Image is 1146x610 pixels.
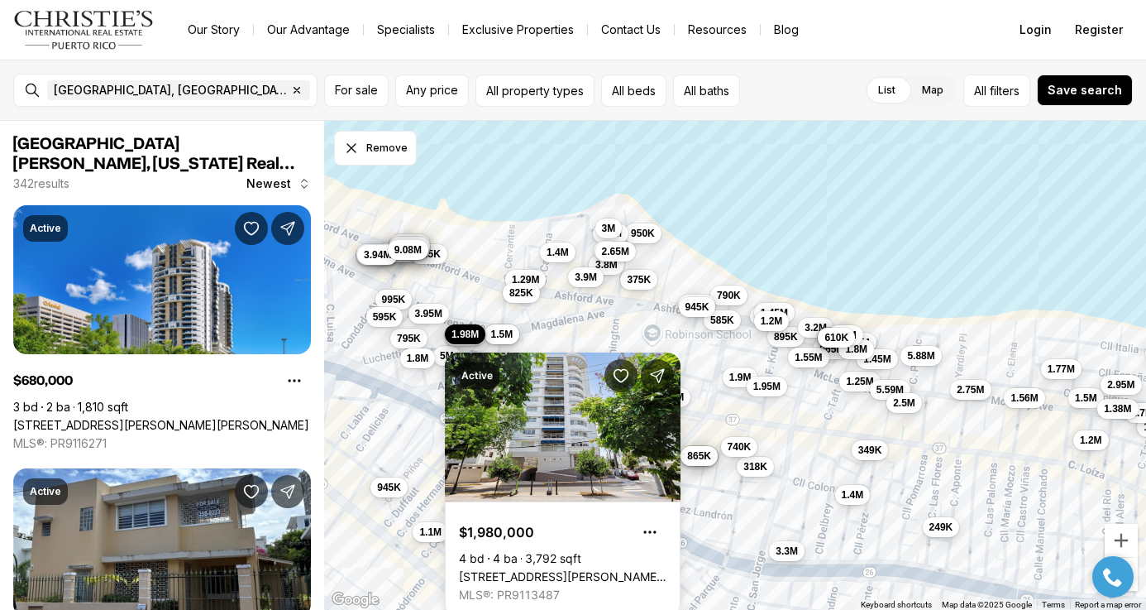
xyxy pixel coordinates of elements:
button: 1.56M [1004,388,1044,408]
button: 318K [737,457,774,477]
button: 1.9M [828,325,863,345]
span: 740K [728,440,752,454]
span: 3.9M [575,271,597,284]
a: Exclusive Properties [449,18,587,41]
button: 2.5M [886,393,922,413]
span: 610K [824,331,848,344]
span: 5M [440,349,454,363]
span: 2.75M [957,383,984,396]
span: 3.3M [776,545,798,558]
span: Register [1075,23,1123,36]
span: filters [990,82,1019,99]
span: 1.95M [753,380,781,393]
span: 1.8M [407,352,429,365]
span: For sale [335,84,378,97]
button: Dismiss drawing [334,131,417,166]
button: 945K [370,478,408,497]
span: 595K [373,310,397,324]
span: 1.4M [547,246,569,259]
span: All [974,82,986,99]
button: Share Property [271,212,304,245]
button: 1.25M [839,372,880,391]
button: Share Property [641,359,674,392]
button: 1.5M [485,324,520,344]
span: 1.25M [846,375,873,388]
button: 349K [852,440,889,460]
a: Specialists [364,18,448,41]
button: 825K [503,283,540,303]
button: 1.5M [1068,388,1104,408]
span: 2.65M [602,245,629,258]
span: 865K [687,449,711,463]
span: 585K [710,314,734,327]
span: 1.5M [1075,391,1097,405]
button: 2.87M [356,244,397,264]
button: All baths [673,74,740,107]
a: Report a map error [1075,600,1141,609]
a: Blog [761,18,812,41]
a: Terms (opens in new tab) [1042,600,1065,609]
button: Contact Us [588,18,674,41]
button: 3.94M [357,245,398,265]
button: Login [1010,13,1062,46]
span: 245K [417,247,441,261]
p: 342 results [13,177,69,190]
button: Save Property: 1214 MAGDALENA #8 [604,359,637,392]
button: Save Property: 120 CARLOS F. CHARDON ST #1804S [235,212,268,245]
span: [GEOGRAPHIC_DATA], [GEOGRAPHIC_DATA], [GEOGRAPHIC_DATA] [54,84,287,97]
button: Property options [278,364,311,397]
button: 995K [375,290,413,310]
button: 3.8M [589,255,624,275]
button: All property types [475,74,594,107]
span: 3.2M [805,321,827,334]
button: 1.8M [400,348,436,368]
span: 2.95M [1107,378,1134,391]
span: 3.95M [415,307,442,320]
button: 1.55M [788,348,828,367]
span: 945K [377,481,401,494]
a: Resources [675,18,760,41]
span: 1.56M [1010,391,1038,405]
button: 1.29M [505,270,546,290]
button: 1.4M [835,485,871,505]
span: [GEOGRAPHIC_DATA][PERSON_NAME], [US_STATE] Real Estate & Homes for Sale [13,136,294,192]
label: List [865,75,909,105]
span: 9.08M [394,243,422,257]
button: 1.77M [1041,359,1082,379]
button: 1.2M [754,311,790,331]
button: Zoom in [1105,524,1138,557]
span: 1.2M [761,315,783,328]
button: For sale [324,74,389,107]
button: 2.95M [1101,375,1141,395]
span: 318K [743,460,767,473]
button: All beds [601,74,666,107]
span: 950K [631,227,655,240]
button: 1.1M [413,522,448,542]
button: 965K [813,339,850,359]
span: 1.9M [729,371,752,384]
a: logo [13,10,155,50]
button: 790K [710,286,747,305]
span: 349K [858,444,882,457]
button: 249K [923,517,960,537]
button: 1.38M [1097,399,1138,419]
button: 245K [410,244,447,264]
button: 1.8M [838,339,874,359]
span: 3M [602,222,616,235]
button: 1.45M [857,349,897,369]
span: Newest [246,177,291,190]
span: 1.5M [491,328,513,341]
button: 3.9M [593,223,628,243]
button: Share Property [271,475,304,508]
span: 995K [382,293,406,306]
button: 3M [595,219,623,238]
button: 865K [680,446,718,466]
button: 1.4M [540,243,575,262]
span: Save search [1048,84,1122,97]
span: 945K [685,300,709,314]
span: 2.5M [893,396,915,410]
button: 2.65M [595,242,636,262]
button: 9.08M [388,240,428,260]
span: 1.45M [761,306,788,319]
button: 895K [767,327,805,347]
